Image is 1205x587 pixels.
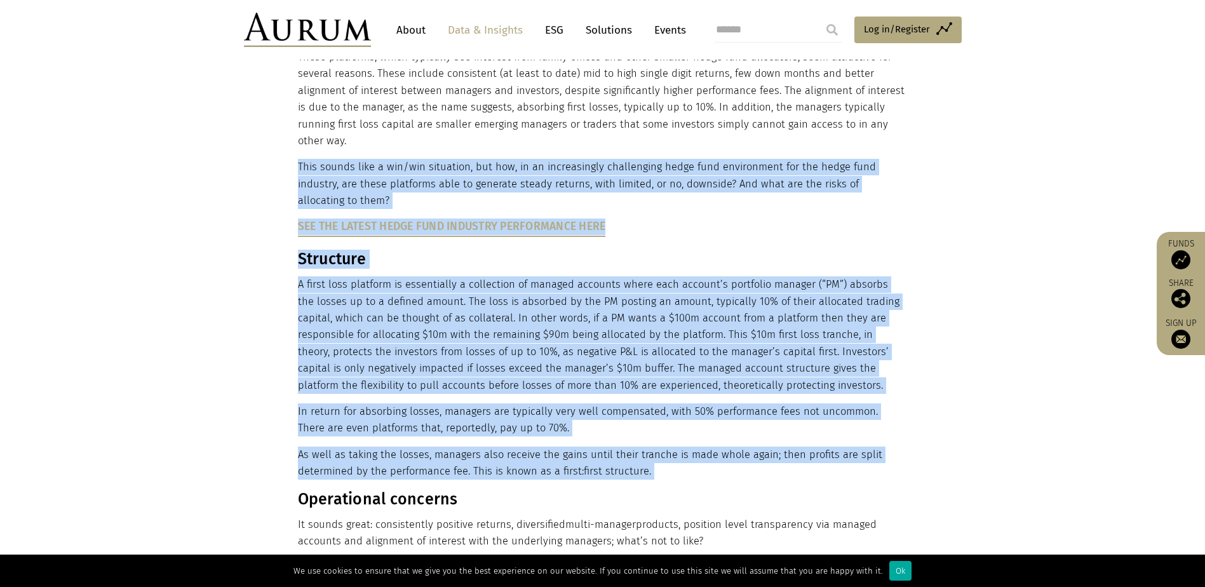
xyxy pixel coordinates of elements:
img: Share this post [1171,289,1190,308]
p: As well as taking the losses, managers also receive the gains until their tranche is made whole a... [298,447,905,480]
input: Submit [819,17,845,43]
span: Log in/Register [864,22,930,37]
a: See the latest Hedge Fund Industry Performance here [298,220,606,233]
a: Solutions [579,18,638,42]
p: It sounds great: consistently positive returns, diversified products, position level transparency... [298,516,905,550]
span: multi-manager [565,518,636,530]
img: Access Funds [1171,250,1190,269]
a: Sign up [1163,318,1199,349]
div: Ok [889,561,912,581]
a: Data & Insights [441,18,529,42]
a: Log in/Register [854,17,962,43]
h3: Operational concerns [298,490,905,509]
div: Share [1163,279,1199,308]
p: This sounds like a win/win situation, but how, in an increasingly challenging hedge fund environm... [298,159,905,209]
p: A first loss platform is essentially a collection of managed accounts where each account’s portfo... [298,276,905,394]
a: ESG [539,18,570,42]
p: These platforms, which typically see interest from family offices and other smaller hedge fund al... [298,49,905,149]
a: Funds [1163,238,1199,269]
a: About [390,18,432,42]
h3: Structure [298,250,905,269]
img: Aurum [244,13,371,47]
p: In return for absorbing losses, managers are typically very well compensated, with 50% performanc... [298,403,905,437]
img: Sign up to our newsletter [1171,330,1190,349]
a: Events [648,18,686,42]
